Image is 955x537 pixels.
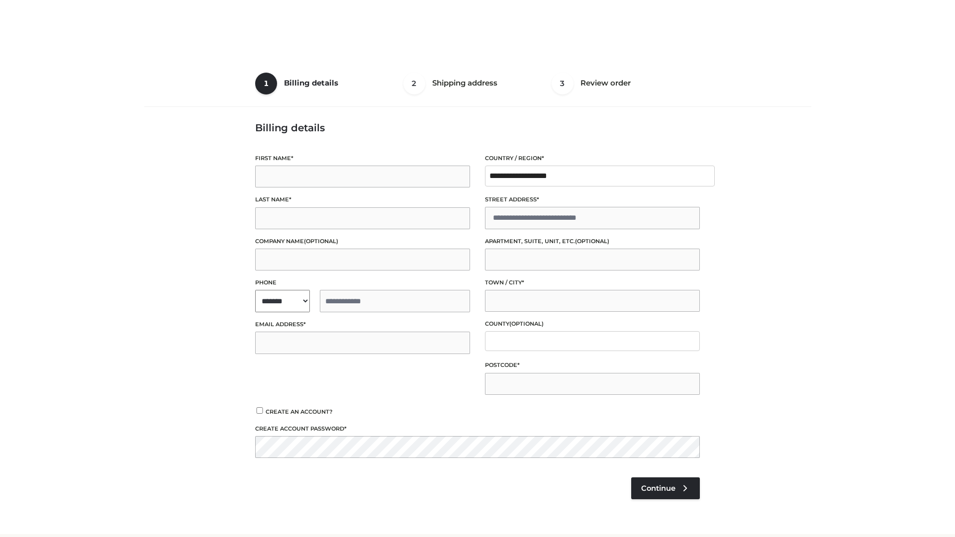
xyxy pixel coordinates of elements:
h3: Billing details [255,122,700,134]
label: Company name [255,237,470,246]
label: Phone [255,278,470,287]
label: First name [255,154,470,163]
span: (optional) [509,320,544,327]
label: Apartment, suite, unit, etc. [485,237,700,246]
span: Create an account? [266,408,333,415]
label: Email address [255,320,470,329]
span: 3 [552,73,573,94]
span: Shipping address [432,78,497,88]
label: Street address [485,195,700,204]
label: Town / City [485,278,700,287]
label: Postcode [485,360,700,370]
label: Create account password [255,424,700,434]
span: Billing details [284,78,338,88]
span: Continue [641,484,675,493]
a: Continue [631,477,700,499]
label: Last name [255,195,470,204]
span: (optional) [304,238,338,245]
span: Review order [580,78,631,88]
input: Create an account? [255,407,264,414]
label: County [485,319,700,329]
span: (optional) [575,238,609,245]
span: 1 [255,73,277,94]
label: Country / Region [485,154,700,163]
span: 2 [403,73,425,94]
